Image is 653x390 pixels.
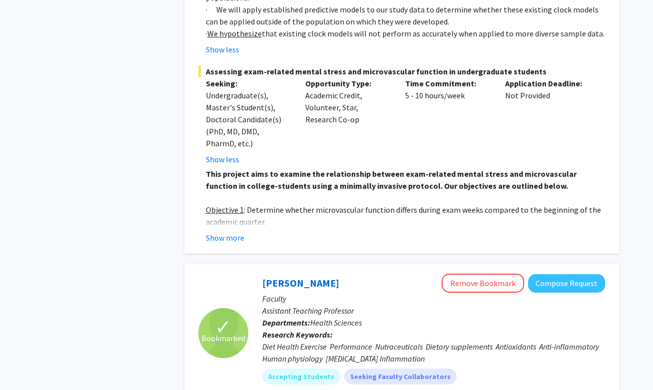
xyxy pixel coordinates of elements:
[206,77,291,89] p: Seeking:
[262,305,605,317] p: Assistant Teaching Professor
[262,341,605,365] div: Diet Health Exercise Performance Nutraceuticals Dietary supplements Antioxidants Anti-inflammator...
[7,345,42,383] iframe: Chat
[262,369,340,385] mat-chip: Accepting Students
[262,330,333,340] b: Research Keywords:
[405,77,490,89] p: Time Commitment:
[262,277,339,289] a: [PERSON_NAME]
[206,89,291,149] div: Undergraduate(s), Master's Student(s), Doctoral Candidate(s) (PhD, MD, DMD, PharmD, etc.)
[206,204,605,228] p: : Determine whether microvascular function differs during exam weeks compared to the beginning of...
[215,322,232,332] span: ✓
[498,77,598,165] div: Not Provided
[442,274,524,293] button: Remove Bookmark
[262,318,310,328] b: Departments:
[310,318,362,328] span: Health Sciences
[398,77,498,165] div: 5 - 10 hours/week
[206,27,605,39] p: · that existing clock models will not perform as accurately when applied to more diverse sample d...
[207,28,262,38] u: We hypothesize
[528,274,605,293] button: Compose Request to Steve Vitti
[206,169,577,191] strong: This project aims to examine the relationship between exam-related mental stress and microvascula...
[206,3,605,27] p: · We will apply established predictive models to our study data to determine whether these existi...
[206,205,244,215] u: Objective 1
[298,77,398,165] div: Academic Credit, Volunteer, Star, Research Co-op
[305,77,390,89] p: Opportunity Type:
[344,369,457,385] mat-chip: Seeking Faculty Collaborators
[206,232,244,244] button: Show more
[198,65,605,77] span: Assessing exam-related mental stress and microvascular function in undergraduate students
[206,153,239,165] button: Show less
[505,77,590,89] p: Application Deadline:
[206,43,239,55] button: Show less
[201,332,245,344] span: Bookmarked
[262,293,605,305] p: Faculty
